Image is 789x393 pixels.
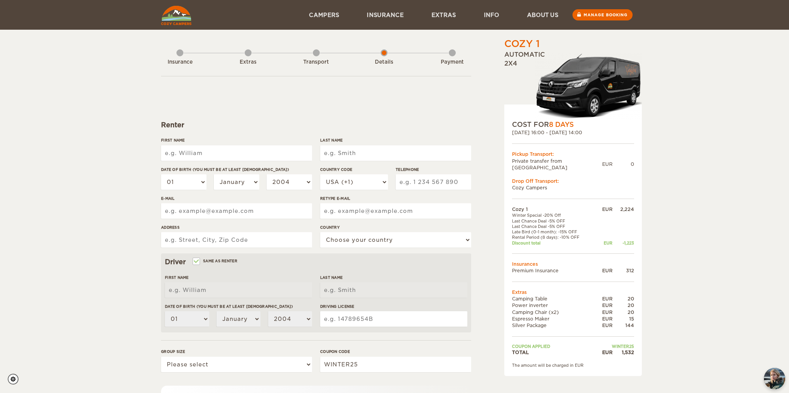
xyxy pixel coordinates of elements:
[227,59,269,66] div: Extras
[512,213,595,218] td: Winter Special -20% Off
[512,322,595,329] td: Silver Package
[512,302,595,309] td: Power inverter
[613,309,634,315] div: 20
[193,260,198,265] input: Same as renter
[161,196,312,201] label: E-mail
[512,363,634,368] div: The amount will be charged in EUR
[363,59,405,66] div: Details
[504,51,642,120] div: Automatic 2x4
[613,206,634,213] div: 2,224
[595,322,613,329] div: EUR
[613,349,634,356] div: 1,532
[320,304,467,309] label: Driving License
[512,344,595,349] td: Coupon applied
[613,322,634,329] div: 144
[161,203,312,219] input: e.g. example@example.com
[161,349,312,354] label: Group size
[396,167,471,172] label: Telephone
[549,121,574,128] span: 8 Days
[193,257,237,265] label: Same as renter
[165,282,312,298] input: e.g. William
[512,158,602,171] td: Private transfer from [GEOGRAPHIC_DATA]
[512,261,634,267] td: Insurances
[512,184,634,191] td: Cozy Campers
[602,161,613,167] div: EUR
[320,196,471,201] label: Retype E-mail
[764,368,785,389] img: Freyja at Cozy Campers
[320,145,471,161] input: e.g. Smith
[512,289,634,295] td: Extras
[512,120,634,129] div: COST FOR
[320,203,471,219] input: e.g. example@example.com
[320,137,471,143] label: Last Name
[595,302,613,309] div: EUR
[165,304,312,309] label: Date of birth (You must be at least [DEMOGRAPHIC_DATA])
[512,218,595,224] td: Last Chance Deal -5% OFF
[512,234,595,240] td: Rental Period (8 days): -10% OFF
[159,59,201,66] div: Insurance
[512,315,595,322] td: Espresso Maker
[595,315,613,322] div: EUR
[512,240,595,246] td: Discount total
[572,9,633,20] a: Manage booking
[396,174,471,190] input: e.g. 1 234 567 890
[320,349,471,354] label: Coupon code
[535,53,642,120] img: Stuttur-m-c-logo-2.png
[613,315,634,322] div: 15
[512,229,595,234] td: Late Bird (0-1 month): -15% OFF
[165,275,312,280] label: First Name
[161,232,312,248] input: e.g. Street, City, Zip Code
[512,309,595,315] td: Camping Chair (x2)
[320,282,467,298] input: e.g. Smith
[613,240,634,246] div: -1,223
[595,240,613,246] div: EUR
[161,137,312,143] label: First Name
[595,295,613,302] div: EUR
[512,206,595,213] td: Cozy 1
[161,224,312,230] label: Address
[512,129,634,136] div: [DATE] 16:00 - [DATE] 14:00
[504,37,540,51] div: Cozy 1
[595,309,613,315] div: EUR
[8,374,24,385] a: Cookie settings
[595,267,613,274] div: EUR
[595,206,613,213] div: EUR
[764,368,785,389] button: chat-button
[613,161,634,167] div: 0
[165,257,467,266] div: Driver
[295,59,337,66] div: Transport
[431,59,473,66] div: Payment
[613,295,634,302] div: 20
[512,178,634,184] div: Drop Off Transport:
[161,120,471,130] div: Renter
[320,224,471,230] label: Country
[320,311,467,327] input: e.g. 14789654B
[512,224,595,229] td: Last Chance Deal -5% OFF
[512,295,595,302] td: Camping Table
[512,267,595,274] td: Premium Insurance
[161,145,312,161] input: e.g. William
[613,267,634,274] div: 312
[161,167,312,172] label: Date of birth (You must be at least [DEMOGRAPHIC_DATA])
[320,275,467,280] label: Last Name
[613,302,634,309] div: 20
[161,6,191,25] img: Cozy Campers
[320,167,388,172] label: Country Code
[512,349,595,356] td: TOTAL
[595,344,634,349] td: WINTER25
[512,151,634,157] div: Pickup Transport:
[595,349,613,356] div: EUR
